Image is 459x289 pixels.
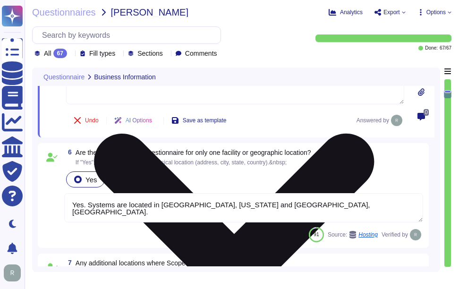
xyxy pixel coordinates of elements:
[64,193,423,222] textarea: Yes. Systems are located in [GEOGRAPHIC_DATA], [US_STATE] and [GEOGRAPHIC_DATA], [GEOGRAPHIC_DATA].
[64,259,72,266] span: 7
[44,50,51,57] span: All
[391,115,402,126] img: user
[329,8,363,16] button: Analytics
[383,9,400,15] span: Export
[43,74,85,80] span: Questionnaire
[426,9,446,15] span: Options
[37,27,221,43] input: Search by keywords
[53,49,67,58] div: 67
[89,50,115,57] span: Fill types
[111,8,188,17] span: [PERSON_NAME]
[94,74,156,80] span: Business Information
[2,263,27,283] button: user
[410,229,421,240] img: user
[4,264,21,281] img: user
[340,9,363,15] span: Analytics
[185,50,217,57] span: Comments
[424,109,429,116] span: 0
[314,232,319,237] span: 91
[425,46,438,51] span: Done:
[64,149,72,155] span: 6
[440,46,451,51] span: 67 / 67
[137,50,163,57] span: Sections
[32,8,96,17] span: Questionnaires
